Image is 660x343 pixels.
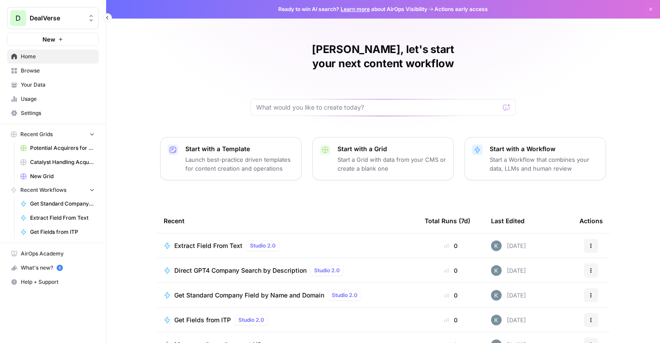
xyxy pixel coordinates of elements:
button: What's new? 5 [7,261,99,275]
a: Direct GPT4 Company Search by DescriptionStudio 2.0 [164,265,411,276]
a: Get Fields from ITPStudio 2.0 [164,315,411,325]
button: Start with a TemplateLaunch best-practice driven templates for content creation and operations [160,137,302,180]
div: Total Runs (7d) [425,209,470,233]
span: Your Data [21,81,95,89]
a: Your Data [7,78,99,92]
h1: [PERSON_NAME], let's start your next content workflow [250,42,516,71]
p: Start a Workflow that combines your data, LLMs and human review [490,155,599,173]
p: Start a Grid with data from your CMS or create a blank one [338,155,446,173]
span: Studio 2.0 [250,242,276,250]
a: Learn more [341,6,370,12]
div: [DATE] [491,315,526,325]
input: What would you like to create today? [256,103,499,112]
span: Catalyst Handling Acquisitions [30,158,95,166]
span: Recent Workflows [20,186,66,194]
div: 0 [425,291,477,300]
button: Start with a WorkflowStart a Workflow that combines your data, LLMs and human review [464,137,606,180]
a: Extract Field From Text [16,211,99,225]
span: Get Fields from ITP [30,228,95,236]
p: Start with a Template [185,145,294,153]
span: Studio 2.0 [238,316,264,324]
div: 0 [425,316,477,324]
div: [DATE] [491,240,526,251]
a: Get Standard Company Field by Name and DomainStudio 2.0 [164,290,411,301]
img: vfogp4eyxztbfdc8lolhmznz68f4 [491,265,502,276]
a: New Grid [16,169,99,183]
div: 0 [425,266,477,275]
span: Studio 2.0 [332,291,357,299]
a: Usage [7,92,99,106]
button: Recent Workflows [7,183,99,197]
span: AirOps Academy [21,250,95,258]
span: Get Standard Company Field by Name and Domain [30,200,95,208]
button: Workspace: DealVerse [7,7,99,29]
p: Start with a Workflow [490,145,599,153]
button: Help + Support [7,275,99,289]
span: Usage [21,95,95,103]
a: Settings [7,106,99,120]
span: Get Standard Company Field by Name and Domain [174,291,324,300]
span: Extract Field From Text [30,214,95,222]
span: DealVerse [30,14,83,23]
div: 0 [425,241,477,250]
div: [DATE] [491,265,526,276]
a: AirOps Academy [7,247,99,261]
span: Studio 2.0 [314,267,340,274]
div: What's new? [8,261,98,274]
div: [DATE] [491,290,526,301]
span: Direct GPT4 Company Search by Description [174,266,307,275]
img: vfogp4eyxztbfdc8lolhmznz68f4 [491,315,502,325]
p: Launch best-practice driven templates for content creation and operations [185,155,294,173]
span: D [15,13,21,23]
p: Start with a Grid [338,145,446,153]
a: Get Fields from ITP [16,225,99,239]
span: Ready to win AI search? about AirOps Visibility [278,5,427,13]
img: vfogp4eyxztbfdc8lolhmznz68f4 [491,290,502,301]
span: Home [21,53,95,61]
span: New Grid [30,172,95,180]
a: Extract Field From TextStudio 2.0 [164,240,411,251]
span: Actions early access [434,5,488,13]
a: Catalyst Handling Acquisitions [16,155,99,169]
div: Actions [579,209,603,233]
a: Potential Acquirers for Deep Instinct [16,141,99,155]
span: New [42,35,55,44]
button: New [7,33,99,46]
span: Extract Field From Text [174,241,242,250]
text: 5 [58,266,61,270]
a: Browse [7,64,99,78]
span: Recent Grids [20,130,53,138]
div: Last Edited [491,209,525,233]
span: Settings [21,109,95,117]
a: 5 [57,265,63,271]
span: Potential Acquirers for Deep Instinct [30,144,95,152]
span: Help + Support [21,278,95,286]
button: Recent Grids [7,128,99,141]
a: Get Standard Company Field by Name and Domain [16,197,99,211]
div: Recent [164,209,411,233]
img: vfogp4eyxztbfdc8lolhmznz68f4 [491,240,502,251]
span: Browse [21,67,95,75]
a: Home [7,50,99,64]
span: Get Fields from ITP [174,316,231,324]
button: Start with a GridStart a Grid with data from your CMS or create a blank one [312,137,454,180]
